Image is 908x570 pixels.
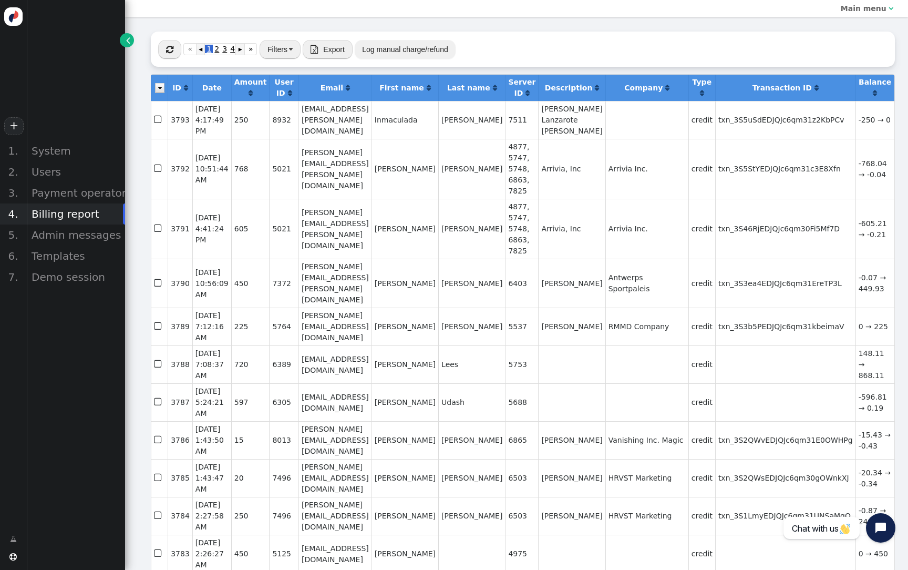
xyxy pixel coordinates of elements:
td: 3792 [168,139,192,199]
td: [PERSON_NAME] [372,345,438,383]
td: 4877, 5747, 5748, 6863, 7825 [505,199,538,259]
td: 3786 [168,421,192,459]
td: [PERSON_NAME] [538,421,605,459]
span:  [154,319,163,333]
div: Billing report [26,203,125,225]
td: 8013 [269,421,298,459]
td: [PERSON_NAME][EMAIL_ADDRESS][DOMAIN_NAME] [298,308,372,345]
a:  [249,89,253,97]
td: Inmaculada [372,101,438,139]
td: [PERSON_NAME] [372,308,438,345]
div: Demo session [26,267,125,288]
td: Arrivia, Inc [538,199,605,259]
span: Click to sort [427,84,431,91]
td: 3787 [168,383,192,421]
td: [PERSON_NAME] [372,139,438,199]
span:  [166,45,173,54]
td: txn_3S3b5PEDJQJc6qm31kbeimaV [715,308,855,345]
td: -15.43 → -0.43 [855,421,894,459]
td: credit [688,199,715,259]
td: [PERSON_NAME][EMAIL_ADDRESS][DOMAIN_NAME] [298,421,372,459]
td: credit [688,345,715,383]
span: 2 [213,45,221,53]
td: [EMAIL_ADDRESS][DOMAIN_NAME] [298,383,372,421]
span: [DATE] 4:41:24 PM [195,213,224,244]
a:  [525,89,530,97]
button: Log manual charge/refund [355,40,455,59]
td: HRVST Marketing [605,459,688,497]
a: + [4,117,23,135]
b: Description [545,84,593,92]
td: -250 → 0 [855,101,894,139]
td: [PERSON_NAME][EMAIL_ADDRESS][PERSON_NAME][DOMAIN_NAME] [298,199,372,259]
a:  [595,84,599,92]
b: User ID [275,78,294,97]
span:  [154,395,163,409]
td: [PERSON_NAME] [538,459,605,497]
td: credit [688,139,715,199]
span: Click to sort [346,84,350,91]
td: 7372 [269,259,298,308]
td: 3793 [168,101,192,139]
b: Amount [234,78,267,86]
span: Click to sort [525,89,530,97]
td: [PERSON_NAME] [438,259,505,308]
td: [PERSON_NAME] [372,259,438,308]
span: [DATE] 7:08:37 AM [195,349,224,380]
td: 720 [231,345,270,383]
td: 3789 [168,308,192,345]
td: credit [688,101,715,139]
td: 0 → 225 [855,308,894,345]
span: Click to sort [595,84,599,91]
span: [DATE] 10:56:09 AM [195,268,229,299]
img: trigger_black.png [289,48,293,50]
td: [PERSON_NAME][EMAIL_ADDRESS][DOMAIN_NAME] [298,497,372,535]
td: [PERSON_NAME] [372,459,438,497]
a:  [288,89,292,97]
b: Date [202,84,222,92]
span: 3 [221,45,229,53]
a:  [184,84,188,92]
td: 225 [231,308,270,345]
td: [PERSON_NAME] [372,497,438,535]
td: [PERSON_NAME] [372,421,438,459]
td: [PERSON_NAME] [438,421,505,459]
td: 15 [231,421,270,459]
td: 250 [231,101,270,139]
span:  [154,433,163,447]
td: txn_3S2QWvEDJQJc6qm31E0OWHPg [715,421,855,459]
b: Email [321,84,343,92]
td: -0.07 → 449.93 [855,259,894,308]
td: Vanishing Inc. Magic [605,421,688,459]
td: credit [688,308,715,345]
td: [EMAIL_ADDRESS][DOMAIN_NAME] [298,345,372,383]
span: [DATE] 1:43:47 AM [195,463,224,493]
span: [DATE] 1:43:50 AM [195,425,224,455]
td: txn_3S5StYEDJQJc6qm31c3E8Xfn [715,139,855,199]
b: Transaction ID [752,84,812,92]
span: [DATE] 7:12:16 AM [195,311,224,342]
td: txn_3S1LmyEDJQJc6qm31UNSaMgQ [715,497,855,535]
a: ◂ [197,43,205,55]
span:  [154,471,163,485]
td: 597 [231,383,270,421]
td: 5021 [269,139,298,199]
td: -605.21 → -0.21 [855,199,894,259]
span:  [9,553,17,561]
td: 605 [231,199,270,259]
span:  [10,534,17,545]
td: -20.34 → -0.34 [855,459,894,497]
span: [DATE] 5:24:21 AM [195,387,224,418]
span: Click to sort [700,89,704,97]
td: [PERSON_NAME] [438,101,505,139]
td: txn_3S3ea4EDJQJc6qm31EreTP3L [715,259,855,308]
a:  [493,84,497,92]
td: [PERSON_NAME] [538,308,605,345]
td: [PERSON_NAME] [372,199,438,259]
td: [PERSON_NAME] Lanzarote [PERSON_NAME] [538,101,605,139]
td: [PERSON_NAME] [438,459,505,497]
span: 1 [205,45,213,53]
span: [DATE] 4:17:49 PM [195,105,224,135]
td: credit [688,421,715,459]
span:  [154,357,163,371]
